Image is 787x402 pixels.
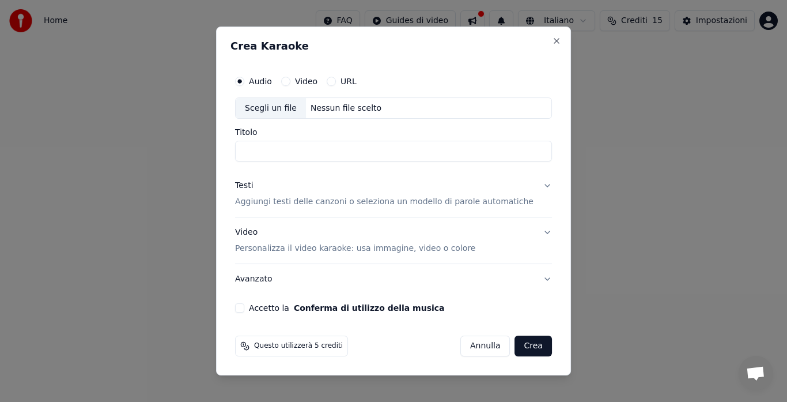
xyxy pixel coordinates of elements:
[235,243,475,254] p: Personalizza il video karaoke: usa immagine, video o colore
[236,98,306,119] div: Scegli un file
[249,304,444,312] label: Accetto la
[295,77,317,85] label: Video
[230,41,557,51] h2: Crea Karaoke
[235,264,552,294] button: Avanzato
[235,227,475,255] div: Video
[249,77,272,85] label: Audio
[515,336,552,356] button: Crea
[235,197,534,208] p: Aggiungi testi delle canzoni o seleziona un modello di parole automatiche
[235,181,253,192] div: Testi
[235,171,552,217] button: TestiAggiungi testi delle canzoni o seleziona un modello di parole automatiche
[306,103,386,114] div: Nessun file scelto
[294,304,445,312] button: Accetto la
[340,77,357,85] label: URL
[235,218,552,264] button: VideoPersonalizza il video karaoke: usa immagine, video o colore
[235,129,552,137] label: Titolo
[254,341,343,351] span: Questo utilizzerà 5 crediti
[460,336,510,356] button: Annulla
